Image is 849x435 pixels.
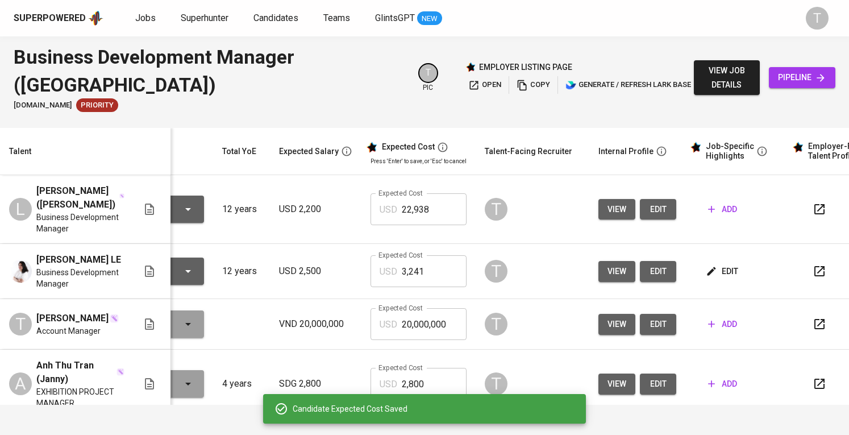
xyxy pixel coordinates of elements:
div: Internal Profile [598,144,654,159]
p: USD [380,203,397,217]
span: [PERSON_NAME] LE [36,253,121,267]
button: copy [514,76,553,94]
span: view [607,317,626,332]
span: Jobs [135,13,156,23]
a: pipeline [769,67,835,88]
img: app logo [88,10,103,27]
div: Expected Cost [382,142,435,152]
span: edit [649,202,667,217]
p: VND 20,000,000 [279,317,352,331]
p: Press 'Enter' to save, or 'Esc' to cancel [371,157,467,165]
button: edit [640,199,676,220]
span: copy [517,78,550,92]
span: Account Manager [36,325,101,337]
div: Job-Specific Highlights [706,142,754,161]
a: Superhunter [181,11,231,26]
span: Superhunter [181,13,228,23]
img: magic_wand.svg [119,193,124,198]
div: Talent-Facing Recruiter [485,144,572,159]
p: USD [380,378,397,391]
a: Teams [323,11,352,26]
span: EXHIBITION PROJECT MANAGER [36,386,124,409]
span: open [468,78,501,92]
span: pipeline [778,71,826,85]
span: edit [649,377,667,391]
button: add [704,314,742,335]
div: T [485,313,507,335]
span: edit [649,264,667,279]
div: T [485,260,507,283]
p: 4 years [222,377,261,391]
span: Candidates [253,13,298,23]
img: glints_star.svg [792,142,804,153]
div: Business Development Manager ([GEOGRAPHIC_DATA]) [14,43,405,98]
button: view [598,199,635,220]
div: Superpowered [14,12,86,25]
a: GlintsGPT NEW [375,11,442,26]
div: New Job received from Demand Team [76,98,118,112]
div: T [806,7,829,30]
p: SDG 2,800 [279,377,352,391]
span: [PERSON_NAME] ([PERSON_NAME]) [36,184,118,212]
div: Candidate Expected Cost Saved [293,403,577,415]
span: [DOMAIN_NAME] [14,100,72,111]
button: edit [640,374,676,395]
div: Talent [9,144,31,159]
a: Superpoweredapp logo [14,10,103,27]
button: open [465,76,504,94]
p: USD [380,265,397,279]
div: Expected Salary [279,144,339,159]
div: T [485,198,507,221]
span: edit [649,317,667,332]
p: employer listing page [479,61,572,73]
div: T [418,63,438,83]
div: T [485,372,507,395]
img: magic_wand.svg [110,314,119,323]
button: add [704,199,742,220]
p: USD 2,200 [279,202,352,216]
span: view [607,264,626,279]
span: view [607,377,626,391]
span: add [708,202,737,217]
div: A [9,372,32,395]
span: view job details [703,64,751,92]
span: edit [708,264,738,279]
button: edit [704,261,743,282]
img: glints_star.svg [366,142,377,153]
div: T [9,313,32,335]
span: [PERSON_NAME] [36,312,109,325]
a: Jobs [135,11,158,26]
span: view [607,202,626,217]
span: NEW [417,13,442,24]
span: GlintsGPT [375,13,415,23]
span: add [708,317,737,332]
button: view [598,374,635,395]
span: Anh Thu Tran (Janny) [36,359,115,386]
a: Candidates [253,11,301,26]
span: Business Development Manager [36,267,124,289]
img: lark [565,80,577,91]
button: edit [640,314,676,335]
button: view job details [694,60,760,95]
button: view [598,261,635,282]
img: glints_star.svg [690,142,701,153]
div: Total YoE [222,144,256,159]
span: Teams [323,13,350,23]
button: view [598,314,635,335]
p: 12 years [222,202,261,216]
button: edit [640,261,676,282]
span: Business Development Manager [36,212,124,234]
span: Priority [76,100,118,111]
p: 12 years [222,264,261,278]
div: pic [418,63,438,93]
span: add [708,377,737,391]
img: Glints Star [465,62,476,72]
p: USD [380,318,397,332]
p: USD 2,500 [279,264,352,278]
img: Huong LE [9,260,32,283]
